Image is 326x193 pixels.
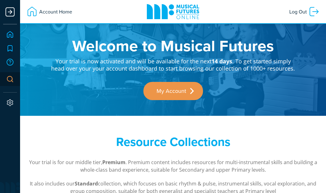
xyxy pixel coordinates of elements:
span: Log Out [289,6,308,17]
a: Log Out [286,3,323,20]
a: Support Hub [3,55,17,69]
a: Settings [3,96,17,110]
h1: Welcome to Musical Futures [51,38,296,53]
strong: 14 days [211,57,232,65]
a: Home [3,28,17,41]
strong: Premium [102,159,126,166]
a: My Account [143,82,203,100]
strong: Standard [75,180,98,187]
p: Your trial is for our middle tier, . Premium content includes resources for multi-instrumental sk... [26,158,320,174]
h2: Resource Collections [51,135,296,149]
a: Account Home [23,3,75,20]
span: Account Home [38,6,72,17]
p: Your trial is now activated and will be available for the next . To get started simply head over ... [51,53,296,72]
